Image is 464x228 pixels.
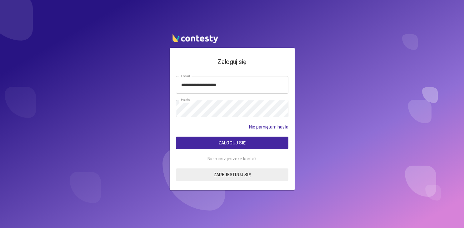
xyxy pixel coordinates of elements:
img: contesty logo [170,32,220,45]
span: Nie masz jeszcze konta? [204,155,260,162]
a: Nie pamiętam hasła [249,124,288,130]
h4: Zaloguj się [176,57,288,67]
a: Zarejestruj się [176,168,288,181]
button: Zaloguj się [176,137,288,149]
span: Zaloguj się [218,140,246,145]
